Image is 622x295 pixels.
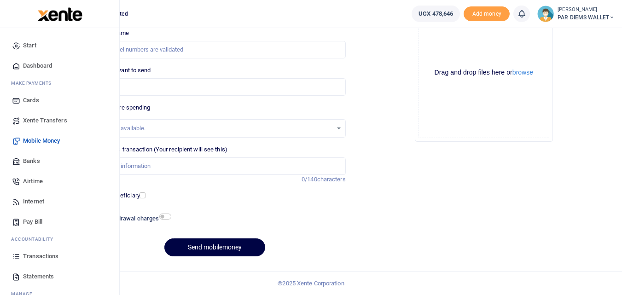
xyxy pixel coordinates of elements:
a: logo-small logo-large logo-large [37,10,82,17]
div: No options available. [91,124,332,133]
li: Ac [7,232,112,246]
span: Dashboard [23,61,52,70]
div: Drag and drop files here or [419,68,549,77]
a: UGX 478,646 [412,6,460,22]
div: File Uploader [415,4,553,142]
span: Pay Bill [23,217,42,226]
input: MTN & Airtel numbers are validated [84,41,345,58]
a: Statements [7,266,112,287]
a: Cards [7,90,112,110]
span: Airtime [23,177,43,186]
h6: Include withdrawal charges [85,215,167,222]
span: ake Payments [16,80,52,87]
span: UGX 478,646 [419,9,453,18]
span: Statements [23,272,54,281]
span: PAR DIEMS WALLET [558,13,615,22]
span: Mobile Money [23,136,60,145]
li: Toup your wallet [464,6,510,22]
span: Add money [464,6,510,22]
a: Xente Transfers [7,110,112,131]
span: countability [18,236,53,243]
button: browse [512,69,533,75]
span: characters [317,176,346,183]
img: logo-large [38,7,82,21]
span: Transactions [23,252,58,261]
a: Start [7,35,112,56]
a: Banks [7,151,112,171]
span: Xente Transfers [23,116,67,125]
img: profile-user [537,6,554,22]
li: Wallet ballance [408,6,464,22]
span: Start [23,41,36,50]
input: UGX [84,78,345,96]
label: Memo for this transaction (Your recipient will see this) [84,145,227,154]
span: Cards [23,96,39,105]
a: Pay Bill [7,212,112,232]
small: [PERSON_NAME] [558,6,615,14]
button: Send mobilemoney [164,238,265,256]
input: Enter extra information [84,157,345,175]
li: M [7,76,112,90]
a: Mobile Money [7,131,112,151]
a: profile-user [PERSON_NAME] PAR DIEMS WALLET [537,6,615,22]
span: Banks [23,156,40,166]
a: Add money [464,10,510,17]
a: Dashboard [7,56,112,76]
a: Airtime [7,171,112,191]
span: Internet [23,197,44,206]
a: Internet [7,191,112,212]
a: Transactions [7,246,112,266]
span: 0/140 [302,176,317,183]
